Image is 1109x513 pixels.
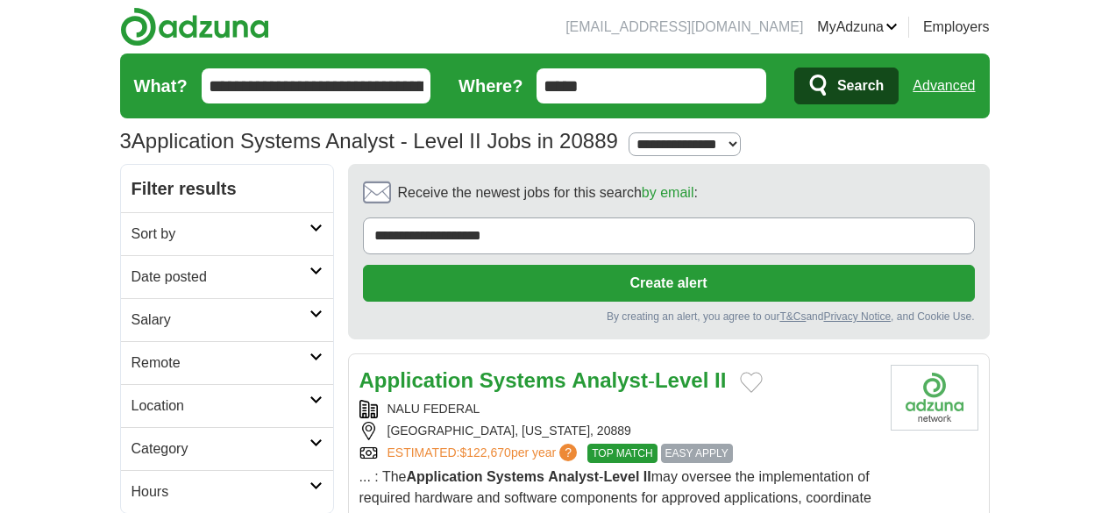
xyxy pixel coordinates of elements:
[121,255,333,298] a: Date posted
[132,310,309,331] h2: Salary
[714,368,726,392] strong: II
[121,212,333,255] a: Sort by
[132,353,309,374] h2: Remote
[134,73,188,99] label: What?
[459,445,510,460] span: $122,670
[363,265,975,302] button: Create alert
[891,365,978,431] img: Company logo
[132,267,309,288] h2: Date posted
[121,470,333,513] a: Hours
[398,182,698,203] span: Receive the newest jobs for this search :
[779,310,806,323] a: T&Cs
[817,17,898,38] a: MyAdzuna
[548,469,599,484] strong: Analyst
[487,469,544,484] strong: Systems
[363,309,975,324] div: By creating an alert, you agree to our and , and Cookie Use.
[459,73,523,99] label: Where?
[406,469,482,484] strong: Application
[642,185,694,200] a: by email
[359,368,727,392] a: Application Systems Analyst-Level II
[132,395,309,417] h2: Location
[740,372,763,393] button: Add to favorite jobs
[603,469,639,484] strong: Level
[923,17,990,38] a: Employers
[121,165,333,212] h2: Filter results
[587,444,657,463] span: TOP MATCH
[359,368,474,392] strong: Application
[480,368,566,392] strong: Systems
[823,310,891,323] a: Privacy Notice
[120,7,269,46] img: Adzuna logo
[120,125,132,157] span: 3
[643,469,651,484] strong: II
[661,444,733,463] span: EASY APPLY
[794,68,899,104] button: Search
[121,384,333,427] a: Location
[359,400,877,418] div: NALU FEDERAL
[132,438,309,460] h2: Category
[359,422,877,440] div: [GEOGRAPHIC_DATA], [US_STATE], 20889
[121,427,333,470] a: Category
[655,368,708,392] strong: Level
[387,444,581,463] a: ESTIMATED:$122,670per year?
[913,68,975,103] a: Advanced
[565,17,803,38] li: [EMAIL_ADDRESS][DOMAIN_NAME]
[837,68,884,103] span: Search
[120,129,618,153] h1: Application Systems Analyst - Level II Jobs in 20889
[121,341,333,384] a: Remote
[559,444,577,461] span: ?
[132,224,309,245] h2: Sort by
[132,481,309,502] h2: Hours
[572,368,648,392] strong: Analyst
[121,298,333,341] a: Salary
